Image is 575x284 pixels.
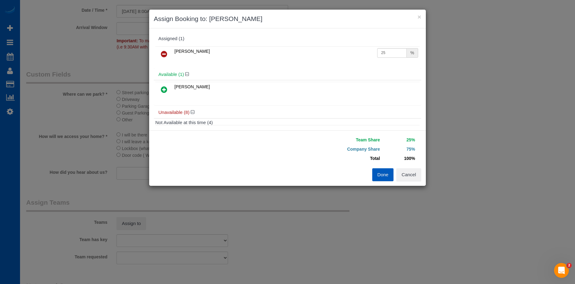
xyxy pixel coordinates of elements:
h4: Unavailable (8) [158,110,417,115]
span: 2 [567,263,572,268]
td: 25% [381,135,417,144]
div: Assigned (1) [158,36,417,41]
span: [PERSON_NAME] [174,84,210,89]
td: 100% [381,154,417,163]
td: Total [292,154,381,163]
div: % [407,48,418,58]
h4: Not Available at this time (4) [155,120,420,125]
td: Company Share [292,144,381,154]
span: [PERSON_NAME] [174,49,210,54]
td: 75% [381,144,417,154]
h3: Assign Booking to: [PERSON_NAME] [154,14,421,23]
td: Team Share [292,135,381,144]
button: Cancel [396,168,421,181]
iframe: Intercom live chat [554,263,569,278]
h4: Available (1) [158,72,417,77]
button: Done [372,168,394,181]
button: × [418,14,421,20]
